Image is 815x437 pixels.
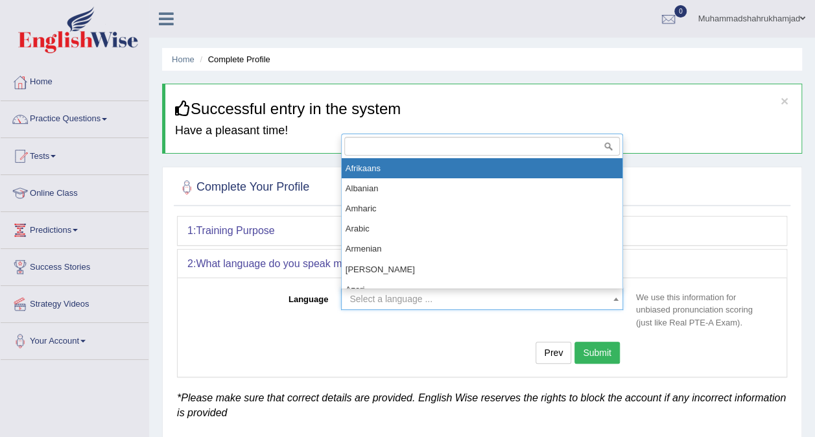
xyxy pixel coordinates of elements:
[1,138,148,171] a: Tests
[574,342,620,364] button: Submit
[342,198,622,218] li: Amharic
[196,258,409,269] b: What language do you speak mostly at home?
[177,178,309,197] h2: Complete Your Profile
[342,259,622,279] li: [PERSON_NAME]
[172,54,195,64] a: Home
[1,323,148,355] a: Your Account
[781,94,788,108] button: ×
[1,286,148,318] a: Strategy Videos
[196,53,270,65] li: Complete Profile
[175,124,792,137] h4: Have a pleasant time!
[536,342,571,364] button: Prev
[342,239,622,259] li: Armenian
[342,178,622,198] li: Albanian
[1,64,148,97] a: Home
[175,100,792,117] h3: Successful entry in the system
[1,101,148,134] a: Practice Questions
[349,294,432,304] span: Select a language ...
[674,5,687,18] span: 0
[178,217,786,245] div: 1:
[177,392,786,419] em: *Please make sure that correct details are provided. English Wise reserves the rights to block th...
[178,250,786,278] div: 2:
[1,212,148,244] a: Predictions
[196,225,274,236] b: Training Purpose
[1,175,148,207] a: Online Class
[342,158,622,178] li: Afrikaans
[630,291,777,328] p: We use this information for unbiased pronunciation scoring (just like Real PTE-A Exam).
[342,218,622,239] li: Arabic
[1,249,148,281] a: Success Stories
[187,288,335,305] label: Language
[342,279,622,300] li: Azeri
